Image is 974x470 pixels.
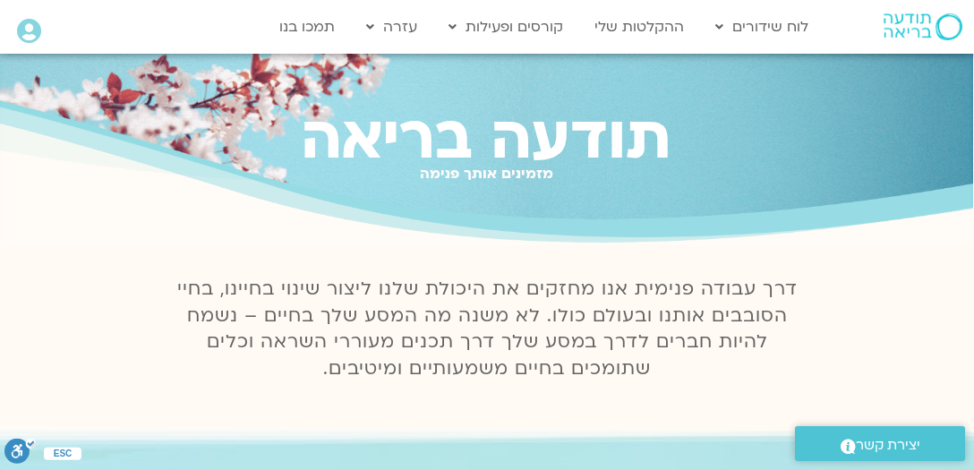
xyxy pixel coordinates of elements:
img: תודעה בריאה [884,13,962,40]
p: דרך עבודה פנימית אנו מחזקים את היכולת שלנו ליצור שינוי בחיינו, בחיי הסובבים אותנו ובעולם כולו. לא... [167,276,807,383]
a: קורסים ופעילות [440,10,572,44]
a: תמכו בנו [270,10,344,44]
a: עזרה [357,10,426,44]
span: יצירת קשר [856,433,920,457]
a: ההקלטות שלי [585,10,693,44]
a: יצירת קשר [795,426,965,461]
a: לוח שידורים [706,10,817,44]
